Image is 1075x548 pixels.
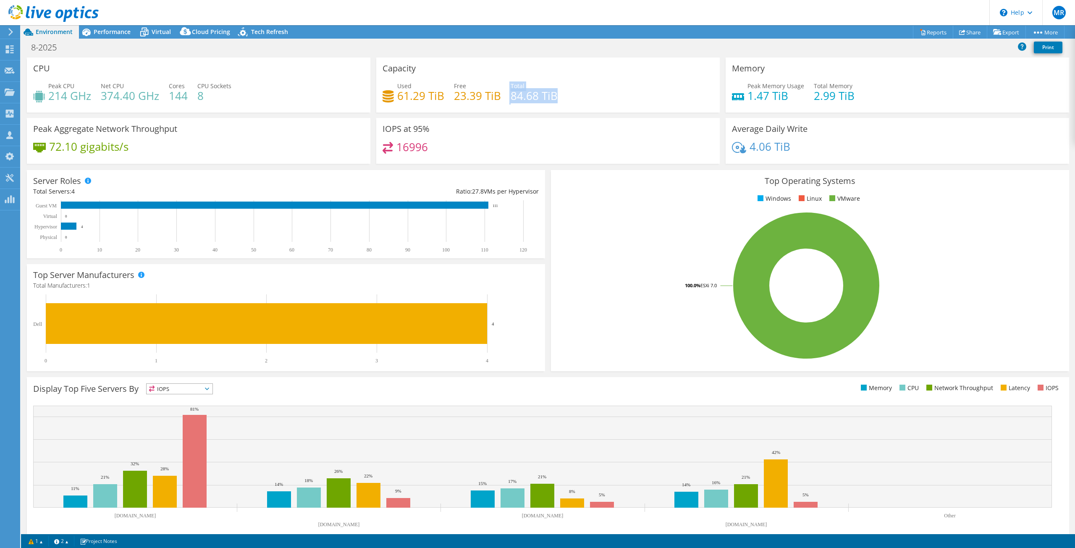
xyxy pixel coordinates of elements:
text: 1 [155,358,157,364]
text: 21% [538,474,546,479]
li: Latency [999,383,1030,393]
text: 30 [174,247,179,253]
text: 0 [65,235,67,239]
h4: 8 [197,91,231,100]
text: 20 [135,247,140,253]
span: 27.8 [472,187,484,195]
text: Dell [33,321,42,327]
text: 11% [71,486,79,491]
a: Print [1034,42,1062,53]
text: 28% [160,466,169,471]
text: Hypervisor [34,224,57,230]
text: 0 [65,214,67,218]
h4: 2.99 TiB [814,91,855,100]
text: 4 [492,321,494,326]
text: 9% [395,488,401,493]
a: More [1025,26,1065,39]
a: Project Notes [74,536,123,546]
h3: Average Daily Write [732,124,808,134]
h4: Total Manufacturers: [33,281,539,290]
h3: Memory [732,64,765,73]
li: Memory [859,383,892,393]
text: 80 [367,247,372,253]
text: 26% [334,469,343,474]
text: 17% [508,479,517,484]
text: Virtual [43,213,58,219]
li: VMware [827,194,860,203]
h4: 72.10 gigabits/s [49,142,128,151]
span: Environment [36,28,73,36]
text: 42% [772,450,780,455]
span: Net CPU [101,82,124,90]
text: 22% [364,473,372,478]
span: MR [1052,6,1066,19]
h4: 4.06 TiB [750,142,790,151]
text: 3 [375,358,378,364]
text: [DOMAIN_NAME] [726,522,767,527]
text: 21% [101,475,109,480]
text: 110 [481,247,488,253]
span: Cores [169,82,185,90]
svg: \n [1000,9,1007,16]
text: Physical [40,234,57,240]
span: Cloud Pricing [192,28,230,36]
span: Total [511,82,524,90]
a: 1 [23,536,49,546]
a: Share [953,26,987,39]
text: 40 [212,247,218,253]
text: 111 [493,204,498,208]
text: 15% [478,481,487,486]
a: Export [987,26,1026,39]
text: 32% [131,461,139,466]
span: Total Memory [814,82,852,90]
text: 4 [81,225,83,229]
div: Total Servers: [33,187,286,196]
text: Guest VM [36,203,57,209]
li: Linux [797,194,822,203]
div: Ratio: VMs per Hypervisor [286,187,539,196]
text: 120 [519,247,527,253]
h4: 84.68 TiB [511,91,558,100]
span: Virtual [152,28,171,36]
text: 14% [275,482,283,487]
h4: 61.29 TiB [397,91,444,100]
text: 81% [190,406,199,412]
a: Reports [913,26,953,39]
text: [DOMAIN_NAME] [115,513,156,519]
span: Peak CPU [48,82,74,90]
text: 90 [405,247,410,253]
span: 1 [87,281,90,289]
span: CPU Sockets [197,82,231,90]
h3: Capacity [383,64,416,73]
text: 100 [442,247,450,253]
span: Tech Refresh [251,28,288,36]
text: 5% [599,492,605,497]
h1: 8-2025 [27,43,70,52]
li: Network Throughput [924,383,993,393]
li: Windows [755,194,791,203]
h4: 374.40 GHz [101,91,159,100]
span: 4 [71,187,75,195]
text: Other [944,513,955,519]
text: 70 [328,247,333,253]
text: 2 [265,358,267,364]
tspan: ESXi 7.0 [700,282,717,288]
text: 0 [45,358,47,364]
text: 16% [712,480,720,485]
h4: 144 [169,91,188,100]
text: 8% [569,489,575,494]
span: IOPS [147,384,212,394]
span: Performance [94,28,131,36]
h3: Peak Aggregate Network Throughput [33,124,177,134]
h3: Server Roles [33,176,81,186]
h3: Top Server Manufacturers [33,270,134,280]
span: Peak Memory Usage [747,82,804,90]
text: 10 [97,247,102,253]
text: 60 [289,247,294,253]
tspan: 100.0% [685,282,700,288]
text: [DOMAIN_NAME] [318,522,360,527]
text: 18% [304,478,313,483]
text: 21% [742,475,750,480]
text: 5% [802,492,809,497]
h4: 214 GHz [48,91,91,100]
